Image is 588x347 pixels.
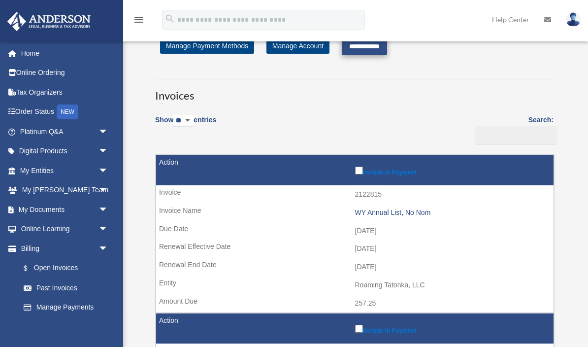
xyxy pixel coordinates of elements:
a: Online Ordering [7,63,123,83]
input: Include in Payment [355,167,363,174]
input: Include in Payment [355,325,363,333]
a: Home [7,43,123,63]
td: [DATE] [156,258,554,277]
div: NEW [57,104,78,119]
img: Anderson Advisors Platinum Portal [4,12,94,31]
a: My [PERSON_NAME] Teamarrow_drop_down [7,180,123,200]
td: [DATE] [156,240,554,258]
div: WY Annual List, No Nom [355,208,549,217]
a: My Documentsarrow_drop_down [7,200,123,219]
td: [DATE] [156,222,554,241]
i: menu [133,14,145,26]
label: Search: [471,114,554,144]
label: Include in Payment [355,323,549,334]
a: Manage Account [266,38,329,54]
span: arrow_drop_down [98,200,118,220]
td: 257.25 [156,294,554,313]
a: Billingarrow_drop_down [7,239,118,258]
i: search [164,13,175,24]
a: menu [133,17,145,26]
label: Include in Payment [355,165,549,176]
a: Platinum Q&Aarrow_drop_down [7,122,123,141]
a: Past Invoices [14,278,118,298]
a: $Open Invoices [14,258,113,278]
td: 2122815 [156,185,554,204]
a: Order StatusNEW [7,102,123,122]
a: My Entitiesarrow_drop_down [7,161,123,180]
h3: Invoices [155,79,554,104]
span: arrow_drop_down [98,219,118,240]
span: $ [29,262,34,275]
a: Manage Payment Methods [160,38,254,54]
a: Tax Organizers [7,82,123,102]
label: Show entries [155,114,216,137]
span: arrow_drop_down [98,180,118,201]
td: Roaming Tatonka, LLC [156,276,554,295]
img: User Pic [566,12,581,27]
span: arrow_drop_down [98,161,118,181]
span: arrow_drop_down [98,141,118,162]
input: Search: [475,126,557,144]
a: Online Learningarrow_drop_down [7,219,123,239]
span: arrow_drop_down [98,239,118,259]
select: Showentries [173,115,194,127]
a: Manage Payments [14,298,118,317]
span: arrow_drop_down [98,122,118,142]
a: Digital Productsarrow_drop_down [7,141,123,161]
